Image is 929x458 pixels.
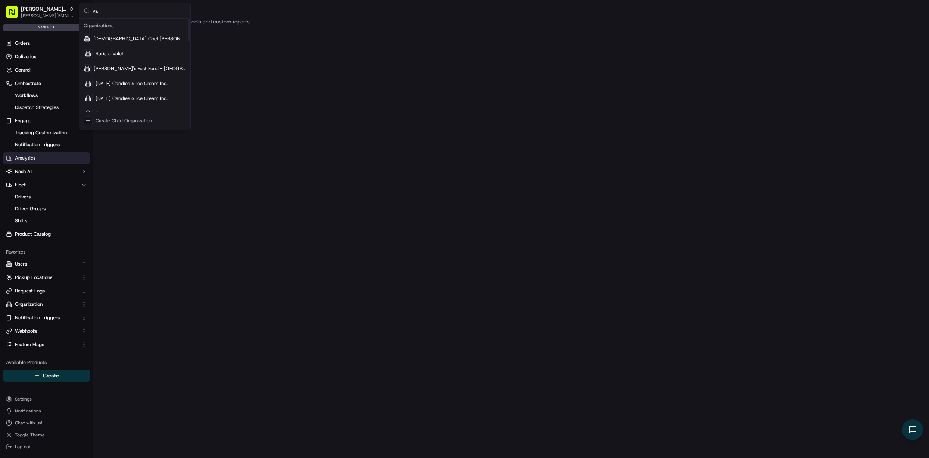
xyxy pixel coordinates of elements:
[3,78,90,90] button: Orchestrate
[12,204,81,214] a: Driver Groups
[3,312,90,324] button: Notification Triggers
[3,394,90,404] button: Settings
[74,126,90,132] span: Pylon
[94,65,186,72] span: [PERSON_NAME]'s Fast Food - [GEOGRAPHIC_DATA]
[3,418,90,428] button: Chat with us!
[15,274,52,281] span: Pickup Locations
[15,288,45,294] span: Request Logs
[15,231,51,238] span: Product Catalog
[15,206,46,212] span: Driver Groups
[3,179,90,191] button: Fleet
[12,102,81,113] a: Dispatch Strategies
[6,274,78,281] a: Pickup Locations
[3,272,90,283] button: Pickup Locations
[15,182,26,188] span: Fleet
[7,30,136,42] p: Welcome 👋
[15,108,57,116] span: Knowledge Base
[25,71,122,79] div: Start new chat
[3,24,90,31] div: sandbox
[7,7,22,22] img: Nash
[12,90,81,101] a: Workflows
[102,6,920,18] h2: Analytics
[6,314,78,321] a: Notification Triggers
[3,51,90,63] a: Deliveries
[21,13,74,19] button: [PERSON_NAME][EMAIL_ADDRESS][DOMAIN_NAME]
[902,419,923,440] button: Open chat
[96,50,124,57] span: Barista Valet
[15,104,59,111] span: Dispatch Strategies
[3,37,90,49] a: Orders
[3,339,90,351] button: Feature Flags
[6,261,78,267] a: Users
[6,301,78,308] a: Organization
[3,370,90,382] button: Create
[7,71,21,85] img: 1736555255976-a54dd68f-1ca7-489b-9aae-adbdc363a1c4
[6,341,78,348] a: Feature Flags
[3,406,90,416] button: Notifications
[15,341,44,348] span: Feature Flags
[15,168,32,175] span: Nash AI
[3,285,90,297] button: Request Logs
[3,325,90,337] button: Webhooks
[43,372,59,379] span: Create
[15,53,36,60] span: Deliveries
[15,261,27,267] span: Users
[15,314,60,321] span: Notification Triggers
[15,408,41,414] span: Notifications
[4,105,60,119] a: 📗Knowledge Base
[93,35,186,42] span: [DEMOGRAPHIC_DATA] Chef [PERSON_NAME] (Insider Eats)
[3,430,90,440] button: Toggle Theme
[7,109,13,115] div: 📗
[6,288,78,294] a: Request Logs
[12,128,81,138] a: Tracking Customization
[3,357,90,368] div: Available Products
[15,40,30,47] span: Orders
[3,298,90,310] button: Organization
[71,108,120,116] span: API Documentation
[3,64,90,76] button: Control
[96,80,168,87] span: [DATE] Candies & Ice Cream Inc.
[63,109,69,115] div: 💻
[60,105,123,119] a: 💻API Documentation
[79,19,190,130] div: Suggestions
[15,432,45,438] span: Toggle Theme
[15,420,42,426] span: Chat with us!
[15,141,60,148] span: Notification Triggers
[3,258,90,270] button: Users
[12,192,81,202] a: Drivers
[3,166,90,178] button: Nash AI
[12,139,81,150] a: Notification Triggers
[19,48,134,56] input: Got a question? Start typing here...
[3,152,90,164] a: Analytics
[15,217,27,224] span: Shifts
[3,115,90,127] button: Engage
[127,73,136,82] button: Start new chat
[15,328,37,335] span: Webhooks
[15,301,43,308] span: Organization
[15,129,67,136] span: Tracking Customization
[15,444,30,450] span: Log out
[15,117,31,124] span: Engage
[15,155,35,161] span: Analytics
[3,442,90,452] button: Log out
[12,216,81,226] a: Shifts
[25,79,94,85] div: We're available if you need us!
[15,80,41,87] span: Orchestrate
[15,67,31,73] span: Control
[15,92,38,99] span: Workflows
[6,328,78,335] a: Webhooks
[3,246,90,258] div: Favorites
[3,228,90,240] a: Product Catalog
[96,110,106,117] span: Cava
[15,396,32,402] span: Settings
[15,194,31,200] span: Drivers
[102,18,920,25] p: Explore your data with our analytics tools and custom reports
[3,3,77,21] button: [PERSON_NAME] Org[PERSON_NAME][EMAIL_ADDRESS][DOMAIN_NAME]
[21,5,66,13] button: [PERSON_NAME] Org
[93,3,186,18] input: Search...
[96,117,152,124] div: Create Child Organization
[81,20,189,31] div: Organizations
[53,126,90,132] a: Powered byPylon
